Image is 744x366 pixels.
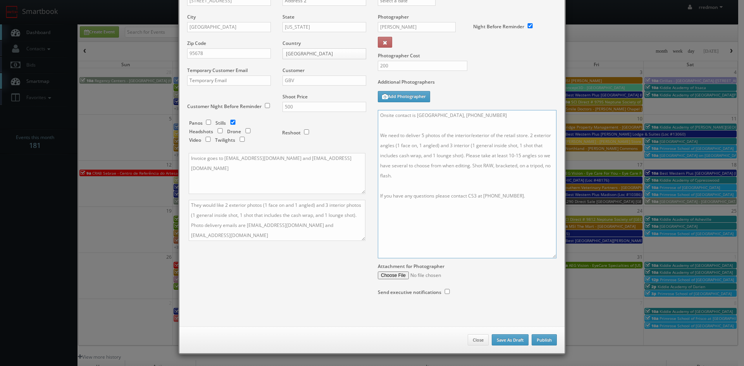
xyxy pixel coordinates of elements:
[378,91,430,102] button: Add Photographer
[282,22,366,32] input: Select a state
[282,40,301,46] label: Country
[282,76,366,86] input: Select a customer
[282,48,366,59] a: [GEOGRAPHIC_DATA]
[187,22,271,32] input: City
[187,67,248,74] label: Temporary Customer Email
[532,334,557,346] button: Publish
[187,48,271,58] input: Zip Code
[468,334,489,346] button: Close
[492,334,529,346] button: Save As Draft
[227,128,241,135] label: Drone
[282,14,294,20] label: State
[187,14,196,20] label: City
[189,137,201,143] label: Video
[282,67,305,74] label: Customer
[378,22,456,32] input: Select a photographer
[187,76,271,86] input: Temporary Email
[378,61,467,71] input: Photographer Cost
[282,102,366,112] input: Shoot Price
[187,40,206,46] label: Zip Code
[378,263,444,270] label: Attachment for Photographer
[282,129,301,136] label: Reshoot
[187,103,262,110] label: Customer Night Before Reminder
[189,128,213,135] label: Headshots
[372,52,563,59] label: Photographer Cost
[215,120,226,126] label: Stills
[286,49,356,59] span: [GEOGRAPHIC_DATA]
[378,289,441,296] label: Send executive notifications
[378,79,557,89] label: Additional Photographers
[473,23,524,30] label: Night Before Reminder
[282,93,308,100] label: Shoot Price
[215,137,235,143] label: Twilights
[189,120,203,126] label: Panos
[378,14,409,20] label: Photographer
